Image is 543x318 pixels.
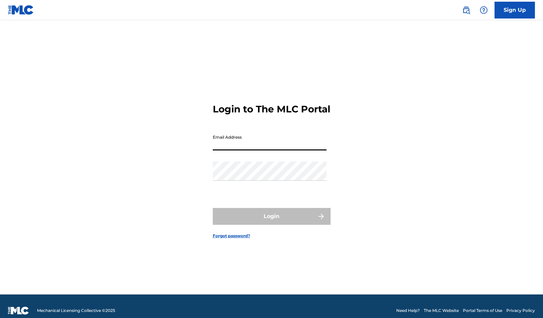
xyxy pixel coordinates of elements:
img: search [462,6,470,14]
div: Help [477,3,490,17]
iframe: Chat Widget [509,286,543,318]
a: Portal Terms of Use [463,308,502,314]
span: Mechanical Licensing Collective © 2025 [37,308,115,314]
a: Public Search [460,3,473,17]
a: Forgot password? [213,233,250,239]
h3: Login to The MLC Portal [213,103,330,115]
a: Privacy Policy [506,308,535,314]
img: help [480,6,488,14]
a: Need Help? [396,308,420,314]
a: Sign Up [495,2,535,19]
a: The MLC Website [424,308,459,314]
img: MLC Logo [8,5,34,15]
img: logo [8,307,29,315]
